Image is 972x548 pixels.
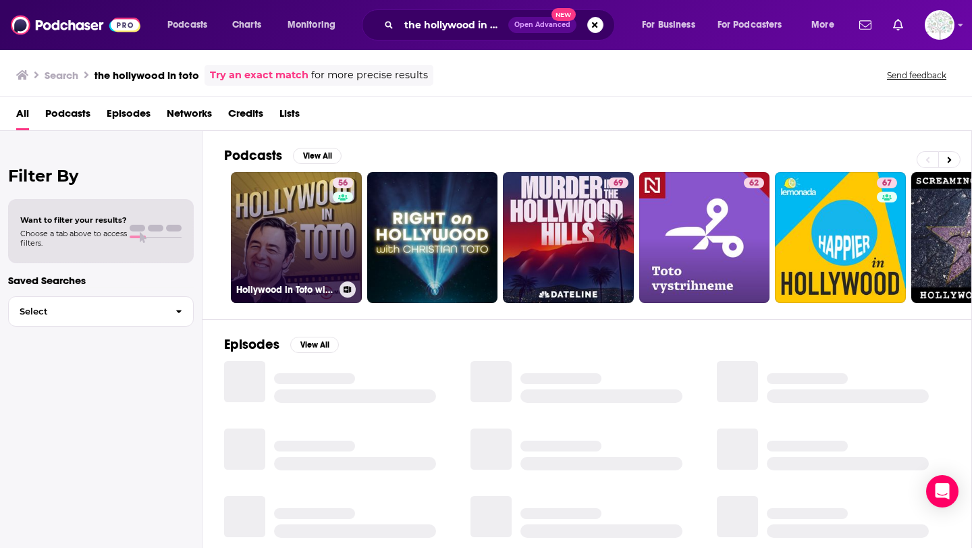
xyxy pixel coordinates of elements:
button: open menu [158,14,225,36]
a: Credits [228,103,263,130]
h3: Hollywood in Toto with [PERSON_NAME] [236,284,334,296]
a: Show notifications dropdown [854,13,877,36]
button: View All [293,148,342,164]
a: 67 [775,172,906,303]
a: Podcasts [45,103,90,130]
a: 56 [333,177,353,188]
span: Charts [232,16,261,34]
span: More [811,16,834,34]
a: Episodes [107,103,151,130]
img: Podchaser - Follow, Share and Rate Podcasts [11,12,140,38]
h3: Search [45,69,78,82]
button: Select [8,296,194,327]
span: Monitoring [288,16,335,34]
span: 67 [882,177,892,190]
a: 62 [744,177,764,188]
a: Try an exact match [210,67,308,83]
button: open menu [278,14,353,36]
img: User Profile [925,10,954,40]
a: All [16,103,29,130]
span: Logged in as WunderTanya [925,10,954,40]
a: EpisodesView All [224,336,339,353]
span: For Business [642,16,695,34]
input: Search podcasts, credits, & more... [399,14,508,36]
button: open menu [632,14,712,36]
span: Podcasts [167,16,207,34]
span: For Podcasters [718,16,782,34]
a: Show notifications dropdown [888,13,909,36]
button: Send feedback [883,70,950,81]
button: open menu [709,14,802,36]
h3: the hollywood in toto [94,69,199,82]
a: 67 [877,177,897,188]
a: Charts [223,14,269,36]
span: 62 [749,177,759,190]
h2: Filter By [8,166,194,186]
a: PodcastsView All [224,147,342,164]
p: Saved Searches [8,274,194,287]
a: 56Hollywood in Toto with [PERSON_NAME] [231,172,362,303]
h2: Episodes [224,336,279,353]
a: 69 [608,177,628,188]
a: Networks [167,103,212,130]
span: 69 [614,177,623,190]
span: New [551,8,576,21]
button: open menu [802,14,851,36]
button: Show profile menu [925,10,954,40]
div: Open Intercom Messenger [926,475,959,508]
a: 62 [639,172,770,303]
span: Open Advanced [514,22,570,28]
span: Select [9,307,165,316]
a: Lists [279,103,300,130]
h2: Podcasts [224,147,282,164]
span: Choose a tab above to access filters. [20,229,127,248]
a: 69 [503,172,634,303]
button: View All [290,337,339,353]
div: Search podcasts, credits, & more... [375,9,628,40]
span: Want to filter your results? [20,215,127,225]
button: Open AdvancedNew [508,17,576,33]
span: for more precise results [311,67,428,83]
span: 56 [338,177,348,190]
